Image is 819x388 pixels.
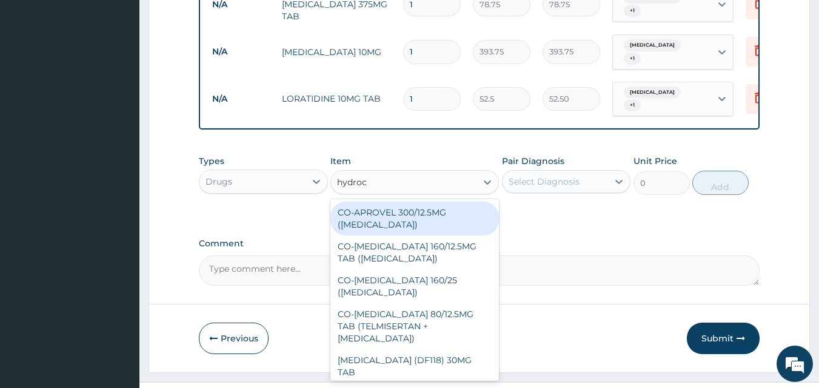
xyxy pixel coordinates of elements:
div: CO-[MEDICAL_DATA] 160/12.5MG TAB ([MEDICAL_DATA]) [330,235,499,269]
label: Item [330,155,351,167]
span: [MEDICAL_DATA] [624,87,681,99]
label: Comment [199,238,760,249]
button: Previous [199,323,269,354]
button: Submit [687,323,760,354]
div: Minimize live chat window [199,6,228,35]
label: Unit Price [633,155,677,167]
div: [MEDICAL_DATA] (DF118) 30MG TAB [330,349,499,383]
span: We're online! [70,117,167,239]
div: CO-APROVEL 300/12.5MG ([MEDICAL_DATA]) [330,202,499,235]
img: d_794563401_company_1708531726252_794563401 [22,61,49,91]
button: Add [692,171,749,195]
div: Chat with us now [63,68,204,84]
span: + 1 [624,53,641,65]
div: Drugs [206,176,232,188]
div: Select Diagnosis [509,176,580,188]
textarea: Type your message and hit 'Enter' [6,259,231,301]
span: + 1 [624,99,641,111]
td: N/A [206,88,276,110]
div: CO-[MEDICAL_DATA] 160/25 ([MEDICAL_DATA]) [330,269,499,303]
div: CO-[MEDICAL_DATA] 80/12.5MG TAB (TELMISERTAN + [MEDICAL_DATA]) [330,303,499,349]
td: LORATIDINE 10MG TAB [276,87,397,111]
label: Types [199,156,224,166]
td: [MEDICAL_DATA] 10MG [276,40,397,64]
span: [MEDICAL_DATA] [624,39,681,51]
span: + 1 [624,5,641,17]
label: Pair Diagnosis [502,155,564,167]
td: N/A [206,41,276,63]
